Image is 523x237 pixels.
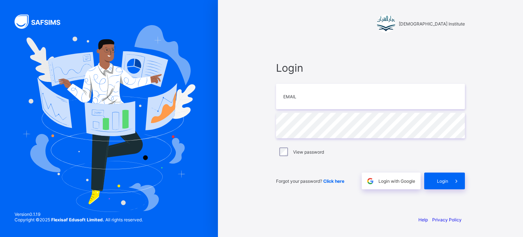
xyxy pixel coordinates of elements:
span: Login [437,178,448,184]
img: google.396cfc9801f0270233282035f929180a.svg [366,177,374,185]
span: Forgot your password? [276,178,344,184]
label: View password [293,149,324,155]
strong: Flexisaf Edusoft Limited. [51,217,104,222]
span: Login [276,62,465,74]
span: [DEMOGRAPHIC_DATA] Institute [399,21,465,27]
a: Privacy Policy [432,217,462,222]
img: Hero Image [23,25,195,212]
a: Click here [323,178,344,184]
a: Help [418,217,428,222]
span: Version 0.1.19 [15,212,143,217]
img: SAFSIMS Logo [15,15,69,29]
span: Login with Google [378,178,415,184]
span: Copyright © 2025 All rights reserved. [15,217,143,222]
